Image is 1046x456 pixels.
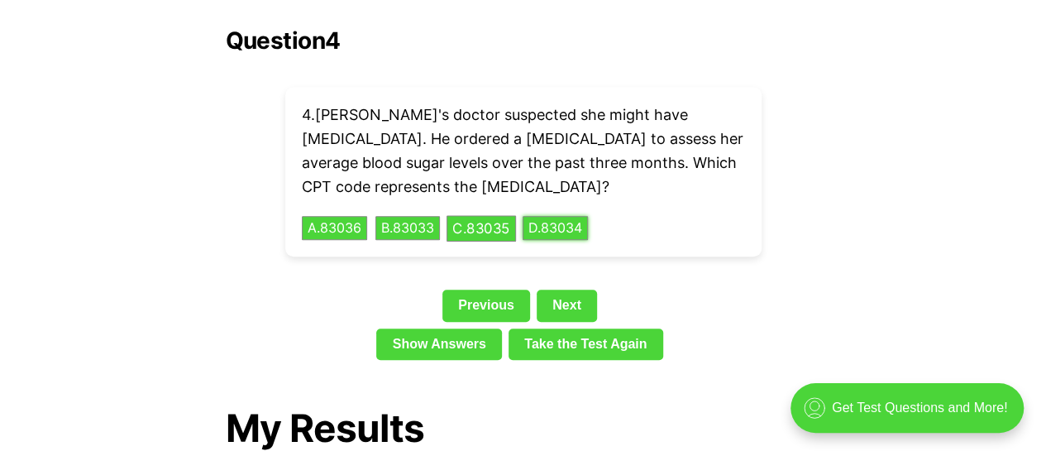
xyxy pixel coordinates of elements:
a: Next [537,290,597,321]
button: D.83034 [523,216,588,241]
iframe: portal-trigger [776,375,1046,456]
a: Show Answers [376,329,502,360]
h1: My Results [226,406,821,450]
button: C.83035 [447,215,516,241]
button: B.83033 [375,216,440,241]
a: Previous [442,290,530,321]
h2: Question 4 [226,27,821,54]
button: A.83036 [302,216,367,241]
p: 4 . [PERSON_NAME]'s doctor suspected she might have [MEDICAL_DATA]. He ordered a [MEDICAL_DATA] t... [302,103,745,199]
a: Take the Test Again [509,329,663,360]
